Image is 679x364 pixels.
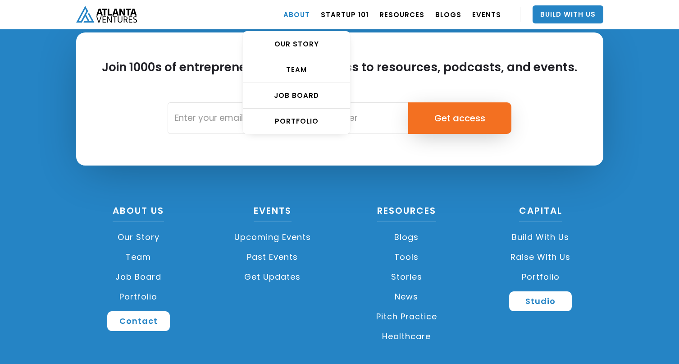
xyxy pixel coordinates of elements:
a: BLOGS [435,2,461,27]
div: Job Board [243,91,350,100]
a: Stories [344,267,469,287]
a: Past Events [210,247,335,267]
a: Our Story [76,227,201,247]
a: Pitch Practice [344,307,469,327]
a: Portfolio [76,287,201,307]
a: Healthcare [344,327,469,346]
div: TEAM [243,65,350,74]
a: ABOUT [283,2,310,27]
div: OUR STORY [243,40,350,49]
a: EVENTS [472,2,501,27]
a: Startup 101 [321,2,369,27]
a: Raise with Us [478,247,603,267]
a: Build with us [478,227,603,247]
a: About US [113,204,164,222]
a: RESOURCES [379,2,424,27]
a: Job Board [76,267,201,287]
a: PORTFOLIO [243,109,350,134]
a: News [344,287,469,307]
a: Contact [107,311,170,331]
a: TEAM [243,57,350,83]
a: Build With Us [533,5,603,23]
input: Enter your email for the monthly newsletter [168,102,408,134]
form: Email Form [168,102,511,134]
a: CAPITAL [519,204,562,222]
div: PORTFOLIO [243,117,350,126]
a: OUR STORY [243,32,350,57]
a: Get Updates [210,267,335,287]
a: Upcoming Events [210,227,335,247]
a: Events [254,204,292,222]
a: Studio [509,291,572,311]
a: Tools [344,247,469,267]
h2: Join 1000s of entrepreneurs getting access to resources, podcasts, and events. [102,60,577,91]
a: Blogs [344,227,469,247]
a: Portfolio [478,267,603,287]
input: Get access [408,102,511,134]
a: Team [76,247,201,267]
a: Job Board [243,83,350,109]
a: Resources [377,204,436,222]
